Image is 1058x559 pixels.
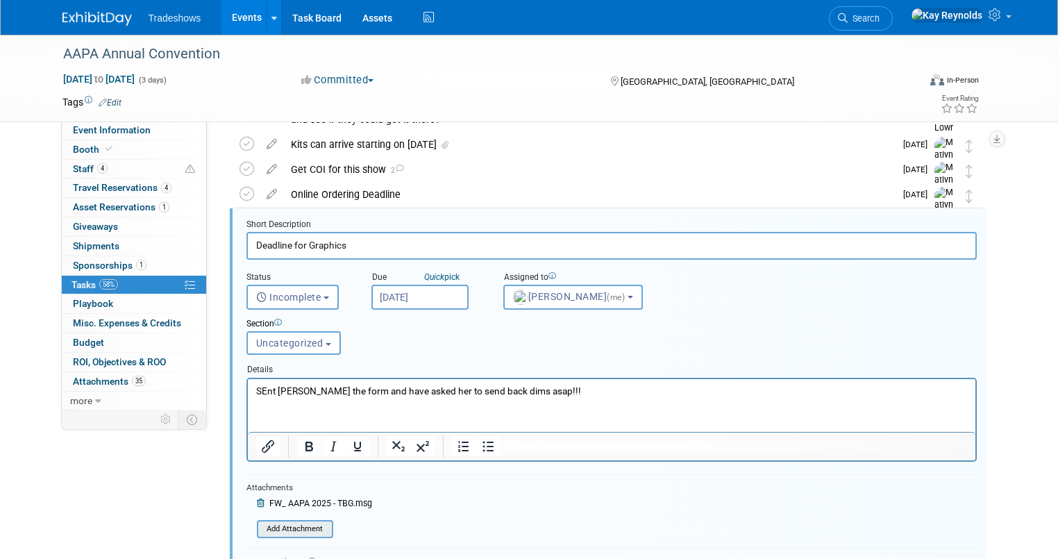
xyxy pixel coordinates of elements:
[248,379,975,432] iframe: Rich Text Area
[930,74,944,85] img: Format-Inperson.png
[246,482,372,494] div: Attachments
[58,42,901,67] div: AAPA Annual Convention
[161,183,171,193] span: 4
[62,121,206,140] a: Event Information
[106,145,112,153] i: Booth reservation complete
[284,133,895,156] div: Kits can arrive starting on [DATE]
[321,437,345,456] button: Italic
[346,437,369,456] button: Underline
[185,163,195,176] span: Potential Scheduling Conflict -- at least one attendee is tagged in another overlapping event.
[371,285,469,310] input: Due Date
[246,358,977,377] div: Details
[848,13,880,24] span: Search
[136,260,146,270] span: 1
[941,95,978,102] div: Event Rating
[903,140,934,149] span: [DATE]
[284,183,895,206] div: Online Ordering Deadline
[70,395,92,406] span: more
[256,292,321,303] span: Incomplete
[62,256,206,275] a: Sponsorships1
[246,285,339,310] button: Incomplete
[903,165,934,174] span: [DATE]
[246,331,341,355] button: Uncategorized
[371,272,482,285] div: Due
[284,158,895,181] div: Get COI for this show
[73,124,151,135] span: Event Information
[97,163,108,174] span: 4
[137,76,167,85] span: (3 days)
[256,437,280,456] button: Insert/edit link
[73,317,181,328] span: Misc. Expenses & Credits
[297,437,321,456] button: Bold
[62,372,206,391] a: Attachments35
[159,202,169,212] span: 1
[73,337,104,348] span: Budget
[62,95,121,109] td: Tags
[387,437,410,456] button: Subscript
[154,410,178,428] td: Personalize Event Tab Strip
[62,353,206,372] a: ROI, Objectives & ROO
[92,74,106,85] span: to
[934,187,955,236] img: Matlyn Lowrey
[296,73,379,87] button: Committed
[178,410,206,428] td: Toggle Event Tabs
[73,376,146,387] span: Attachments
[411,437,435,456] button: Superscript
[73,298,113,309] span: Playbook
[73,201,169,212] span: Asset Reservations
[62,392,206,410] a: more
[99,98,121,108] a: Edit
[452,437,476,456] button: Numbered list
[149,12,201,24] span: Tradeshows
[62,198,206,217] a: Asset Reservations1
[246,232,977,259] input: Name of task or a short description
[246,219,977,232] div: Short Description
[73,260,146,271] span: Sponsorships
[246,272,351,285] div: Status
[966,140,973,153] i: Move task
[260,188,284,201] a: edit
[607,292,625,302] span: (me)
[62,73,135,85] span: [DATE] [DATE]
[246,318,914,331] div: Section
[911,8,983,23] img: Kay Reynolds
[966,165,973,178] i: Move task
[260,163,284,176] a: edit
[260,138,284,151] a: edit
[73,144,115,155] span: Booth
[503,285,643,310] button: [PERSON_NAME](me)
[73,221,118,232] span: Giveaways
[843,72,979,93] div: Event Format
[62,276,206,294] a: Tasks58%
[513,291,628,302] span: [PERSON_NAME]
[966,190,973,203] i: Move task
[62,237,206,256] a: Shipments
[62,217,206,236] a: Giveaways
[421,272,462,283] a: Quickpick
[99,279,118,290] span: 58%
[62,12,132,26] img: ExhibitDay
[621,76,794,87] span: [GEOGRAPHIC_DATA], [GEOGRAPHIC_DATA]
[62,333,206,352] a: Budget
[73,240,119,251] span: Shipments
[269,499,372,508] span: FW_ AAPA 2025 - TBG.msg
[934,137,955,186] img: Matlyn Lowrey
[476,437,500,456] button: Bullet list
[946,75,979,85] div: In-Person
[62,294,206,313] a: Playbook
[62,160,206,178] a: Staff4
[72,279,118,290] span: Tasks
[829,6,893,31] a: Search
[73,182,171,193] span: Travel Reservations
[503,272,671,285] div: Assigned to
[73,356,166,367] span: ROI, Objectives & ROO
[256,337,324,349] span: Uncategorized
[934,162,955,211] img: Matlyn Lowrey
[386,166,404,175] span: 2
[903,190,934,199] span: [DATE]
[62,140,206,159] a: Booth
[73,163,108,174] span: Staff
[62,178,206,197] a: Travel Reservations4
